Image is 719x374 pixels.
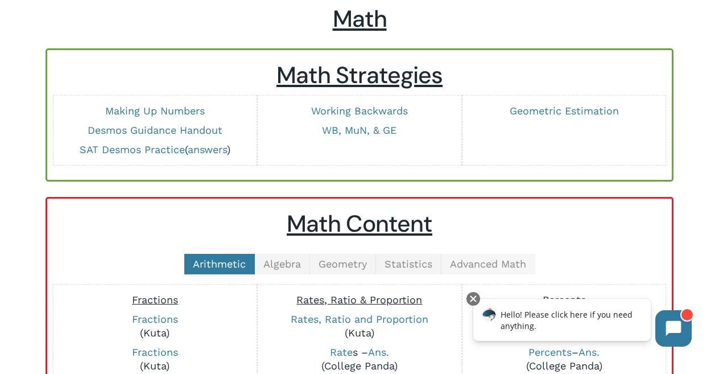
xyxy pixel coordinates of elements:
[184,254,255,274] a: Arithmetic
[59,346,251,373] p: (Kuta)
[468,346,660,373] p: – (College Panda)
[385,258,432,270] span: Statistics
[291,313,428,325] a: Rates, Ratio and Proportion
[276,60,443,91] u: Math Strategies
[88,124,222,136] a: Desmos Guidance Handout
[132,294,178,306] span: Fractions
[441,254,535,274] a: Advanced Math
[193,258,246,270] span: Arithmetic
[132,313,178,325] a: Fractions
[368,346,389,358] a: Ans.
[510,105,619,117] a: Geometric Estimation
[263,258,301,270] span: Algebra
[311,105,408,117] a: Working Backwards
[188,143,227,155] a: answers
[310,254,376,274] a: Geometry
[263,313,456,340] p: (Kuta)
[59,313,251,340] p: (Kuta)
[319,258,367,270] span: Geometry
[296,294,422,306] span: Rates, Ratio & Proportion
[333,4,387,34] span: Math
[322,124,396,136] a: WB, MuN, & GE
[255,254,310,274] a: Algebra
[105,105,205,117] a: Making Up Numbers
[450,258,526,270] span: Advanced Math
[132,346,178,358] a: Fractions
[376,254,441,274] a: Statistics
[461,290,703,358] iframe: Chatbot
[263,346,456,373] p: s – (College Panda)
[287,209,432,239] u: Math Content
[80,143,185,155] a: SAT Desmos Practice
[330,346,353,358] a: Rate
[59,143,251,157] p: ( )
